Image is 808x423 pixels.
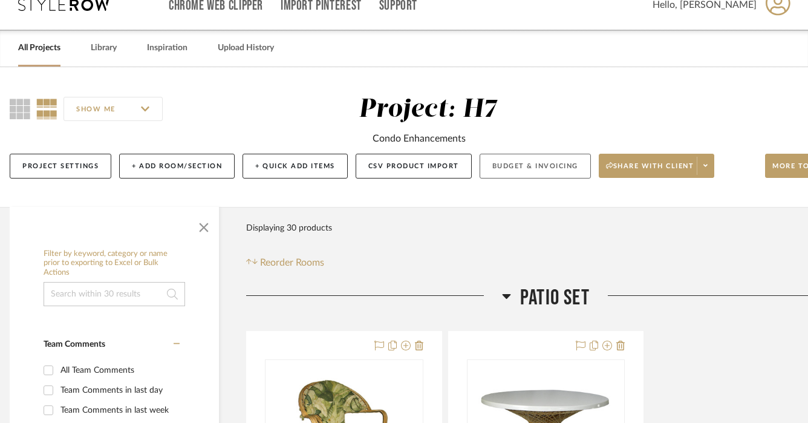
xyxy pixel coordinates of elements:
[18,40,60,56] a: All Projects
[60,361,177,380] div: All Team Comments
[169,1,263,11] a: Chrome Web Clipper
[218,40,274,56] a: Upload History
[44,340,105,349] span: Team Comments
[379,1,417,11] a: Support
[147,40,187,56] a: Inspiration
[359,97,497,122] div: Project: H7
[192,213,216,237] button: Close
[91,40,117,56] a: Library
[60,401,177,420] div: Team Comments in last week
[10,154,111,179] button: Project Settings
[60,381,177,400] div: Team Comments in last day
[281,1,362,11] a: Import Pinterest
[119,154,235,179] button: + Add Room/Section
[44,282,185,306] input: Search within 30 results
[599,154,715,178] button: Share with client
[243,154,348,179] button: + Quick Add Items
[520,285,590,311] span: Patio Set
[606,162,694,180] span: Share with client
[260,255,324,270] span: Reorder Rooms
[246,255,324,270] button: Reorder Rooms
[373,131,466,146] div: Condo Enhancements
[480,154,591,179] button: Budget & Invoicing
[246,216,332,240] div: Displaying 30 products
[356,154,472,179] button: CSV Product Import
[44,249,185,278] h6: Filter by keyword, category or name prior to exporting to Excel or Bulk Actions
